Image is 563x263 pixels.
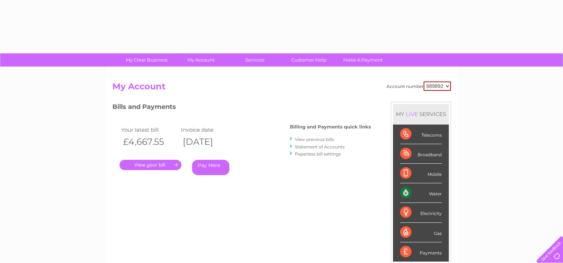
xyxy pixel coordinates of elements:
a: Services [225,53,284,67]
h4: Billing and Payments quick links [290,124,371,130]
div: Mobile [400,164,442,183]
div: Telecoms [400,125,442,144]
div: Broadband [400,144,442,164]
div: Account number [387,81,451,91]
h2: My Account [112,81,451,95]
a: Customer Help [280,53,338,67]
a: Paperless bill settings [295,151,341,157]
div: Payments [400,242,442,262]
th: £4,667.55 [119,135,180,149]
a: Make A Payment [334,53,392,67]
h3: Bills and Payments [112,102,371,114]
a: . [119,160,181,170]
td: Your latest bill [119,125,180,135]
a: My Clear Business [117,53,176,67]
div: MY SERVICES [393,104,449,124]
a: Pay Here [192,160,229,175]
a: Statement of Accounts [295,144,345,149]
div: Water [400,183,442,203]
td: Invoice date [179,125,239,135]
div: LIVE [404,111,419,117]
div: Gas [400,223,442,242]
a: View previous bills [295,137,334,142]
th: [DATE] [179,135,239,149]
div: Electricity [400,203,442,222]
a: My Account [171,53,230,67]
